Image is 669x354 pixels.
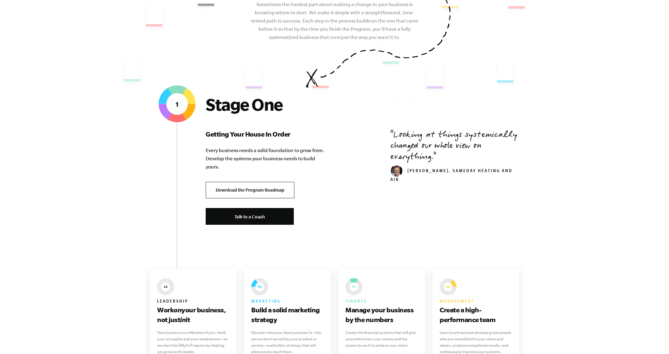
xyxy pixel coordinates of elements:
h6: Marketing [251,298,324,305]
h3: Getting Your House In Order [206,129,327,139]
h6: Leadership [157,298,229,305]
p: Sometimes the hardest part about making a change in your business is knowing where to start. We m... [250,0,419,41]
img: EMyth The Seven Essential Systems: Management [440,278,457,295]
cite: [PERSON_NAME], SameDay Heating and Air [390,169,513,183]
h6: Finance [345,298,418,305]
a: Download the Program Roadmap [206,182,294,199]
p: Every business needs a solid foundation to grow from. Develop the systems your business needs to ... [206,146,327,171]
h2: Stage One [206,95,327,114]
h3: Build a solid marketing strategy [251,305,324,324]
h3: Create a high-performance team [440,305,512,324]
img: EMyth The Seven Essential Systems: Finance [345,278,362,295]
span: Talk to a Coach [235,214,265,219]
h6: Management [440,298,512,305]
p: Looking at things systemically changed our whole view on everything. [390,130,519,163]
i: in [180,316,186,323]
h3: Work your business, not just it [157,305,229,324]
iframe: Chat Widget [639,325,669,354]
h3: Manage your business by the numbers [345,305,418,324]
img: EMyth The Seven Essential Systems: Marketing [251,278,268,295]
p: Create the financial systems that will give you control over your money and the power to use it t... [345,329,418,349]
a: Talk to a Coach [206,208,294,225]
img: don_weaver_head_small [390,165,403,177]
img: EMyth The Seven Essential Systems: Leadership [157,278,174,295]
i: on [174,306,181,314]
